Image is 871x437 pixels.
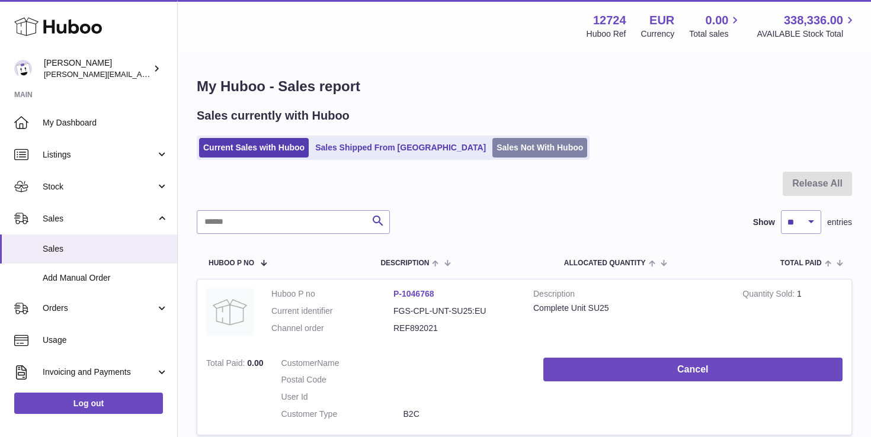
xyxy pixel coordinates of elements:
label: Show [753,217,775,228]
h1: My Huboo - Sales report [197,77,852,96]
a: 0.00 Total sales [689,12,742,40]
a: Sales Not With Huboo [492,138,587,158]
span: Sales [43,243,168,255]
img: no-photo.jpg [206,288,254,336]
dd: FGS-CPL-UNT-SU25:EU [393,306,515,317]
span: Listings [43,149,156,160]
div: Huboo Ref [587,28,626,40]
dt: User Id [281,391,404,403]
strong: Description [533,288,725,303]
div: Currency [641,28,675,40]
td: 1 [734,279,851,349]
span: 0.00 [706,12,729,28]
dd: REF892021 [393,323,515,334]
span: Total sales [689,28,742,40]
span: Description [380,259,429,267]
dt: Huboo P no [271,288,393,300]
strong: 12724 [593,12,626,28]
dt: Postal Code [281,374,404,385]
span: 0.00 [247,358,263,368]
span: AVAILABLE Stock Total [757,28,857,40]
span: [PERSON_NAME][EMAIL_ADDRESS][DOMAIN_NAME] [44,69,238,79]
div: Complete Unit SU25 [533,303,725,314]
span: Huboo P no [209,259,254,267]
strong: Quantity Sold [742,289,797,301]
dt: Channel order [271,323,393,334]
h2: Sales currently with Huboo [197,108,350,124]
a: P-1046768 [393,289,434,298]
span: Customer [281,358,318,368]
a: Sales Shipped From [GEOGRAPHIC_DATA] [311,138,490,158]
a: Log out [14,393,163,414]
span: Usage [43,335,168,346]
span: ALLOCATED Quantity [564,259,646,267]
dt: Current identifier [271,306,393,317]
span: Orders [43,303,156,314]
span: entries [827,217,852,228]
span: Add Manual Order [43,272,168,284]
span: Invoicing and Payments [43,367,156,378]
img: sebastian@ffern.co [14,60,32,78]
span: 338,336.00 [784,12,843,28]
dd: B2C [404,409,526,420]
span: Sales [43,213,156,224]
span: Total paid [780,259,822,267]
div: [PERSON_NAME] [44,57,150,80]
dt: Name [281,358,404,369]
strong: Total Paid [206,358,247,371]
span: Stock [43,181,156,192]
button: Cancel [543,358,843,382]
a: Current Sales with Huboo [199,138,309,158]
a: 338,336.00 AVAILABLE Stock Total [757,12,857,40]
span: My Dashboard [43,117,168,128]
dt: Customer Type [281,409,404,420]
strong: EUR [649,12,674,28]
